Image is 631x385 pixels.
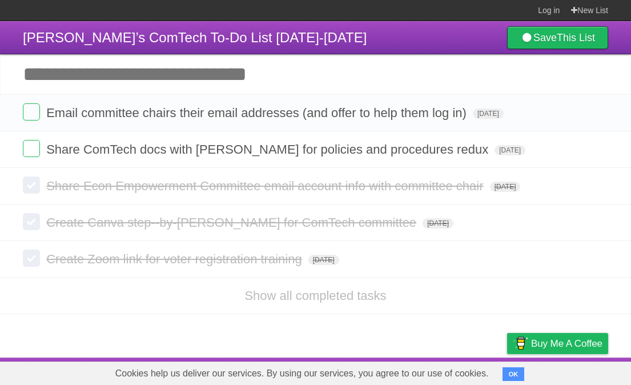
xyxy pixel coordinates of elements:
span: [DATE] [423,218,453,228]
label: Done [23,103,40,121]
span: [DATE] [495,145,525,155]
span: [PERSON_NAME]’s ComTech To-Do List [DATE]-[DATE] [23,30,367,45]
label: Done [23,140,40,157]
a: Terms [453,360,479,382]
label: Done [23,250,40,267]
a: Buy me a coffee [507,333,608,354]
span: Create Canva step--by-[PERSON_NAME] for ComTech committee [46,215,419,230]
span: Create Zoom link for voter registration training [46,252,305,266]
span: Share ComTech docs with [PERSON_NAME] for policies and procedures redux [46,142,491,157]
a: Show all completed tasks [244,288,386,303]
span: [DATE] [490,182,521,192]
button: OK [503,367,525,381]
label: Done [23,177,40,194]
span: [DATE] [308,255,339,265]
a: Privacy [492,360,522,382]
span: Email committee chairs their email addresses (and offer to help them log in) [46,106,469,120]
span: Share Econ Empowerment Committee email account info with committee chair [46,179,486,193]
a: About [355,360,379,382]
span: [DATE] [473,109,504,119]
a: Developers [393,360,439,382]
span: Cookies help us deliver our services. By using our services, you agree to our use of cookies. [104,362,500,385]
label: Done [23,213,40,230]
img: Buy me a coffee [513,334,528,353]
a: SaveThis List [507,26,608,49]
a: Suggest a feature [536,360,608,382]
b: This List [557,32,595,43]
span: Buy me a coffee [531,334,602,354]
